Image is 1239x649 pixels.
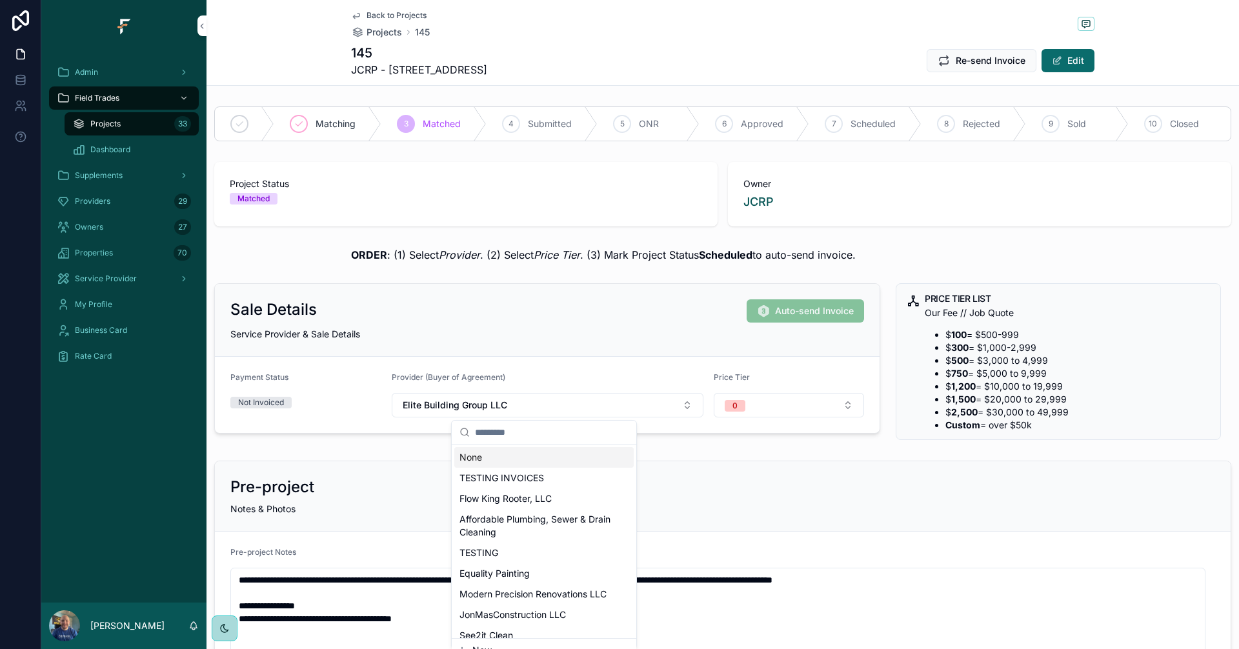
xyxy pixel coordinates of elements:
[351,44,487,62] h1: 145
[75,351,112,361] span: Rate Card
[1049,119,1053,129] span: 9
[75,93,119,103] span: Field Trades
[75,325,127,335] span: Business Card
[49,61,199,84] a: Admin
[49,190,199,213] a: Providers29
[75,274,137,284] span: Service Provider
[174,194,191,209] div: 29
[459,608,566,621] span: JonMasConstruction LLC
[351,26,402,39] a: Projects
[230,547,296,557] span: Pre-project Notes
[851,117,896,130] span: Scheduled
[403,399,507,412] span: Elite Building Group LLC
[732,400,738,412] div: 0
[404,119,408,129] span: 3
[367,10,427,21] span: Back to Projects
[951,381,976,392] strong: 1,200
[741,117,783,130] span: Approved
[945,419,980,430] strong: Custom
[1149,119,1157,129] span: 10
[956,54,1025,67] span: Re-send Invoice
[945,419,1210,432] li: = over $50k
[528,117,572,130] span: Submitted
[699,248,752,261] strong: Scheduled
[927,49,1036,72] button: Re-send Invoice
[945,354,1210,367] li: $ = $3,000 to 4,999
[49,319,199,342] a: Business Card
[351,62,487,77] span: JCRP - [STREET_ADDRESS]
[714,393,865,417] button: Select Button
[951,329,967,340] strong: 100
[90,119,121,129] span: Projects
[459,629,513,642] span: See2it Clean
[951,394,976,404] strong: 1,500
[49,293,199,316] a: My Profile
[925,306,1210,432] div: Our Fee // Job Quote - $**100** = $500-999 - $**300** = $1,000-2,999 - $**500** = $3,000 to 4,999...
[945,341,1210,354] li: $ = $1,000-2,999
[454,447,634,468] div: None
[41,52,206,384] div: scrollable content
[534,248,580,261] em: Price Tier
[459,472,544,484] span: TESTING INVOICES
[459,492,552,505] span: Flow King Rooter, LLC
[351,248,387,261] strong: ORDER
[237,193,270,205] div: Matched
[238,397,284,408] div: Not Invoiced
[509,119,514,129] span: 4
[945,328,1210,341] li: $ = $500-999
[351,10,427,21] a: Back to Projects
[459,546,498,559] span: TESTING
[230,372,288,382] span: Payment Status
[459,567,530,580] span: Equality Painting
[90,145,130,155] span: Dashboard
[945,367,1210,380] li: $ = $5,000 to 9,999
[423,117,461,130] span: Matched
[620,119,625,129] span: 5
[392,372,505,382] span: Provider (Buyer of Agreement)
[951,355,969,366] strong: 500
[351,248,856,261] span: : (1) Select . (2) Select . (3) Mark Project Status to auto-send invoice.
[367,26,402,39] span: Projects
[75,222,103,232] span: Owners
[639,117,659,130] span: ONR
[49,241,199,265] a: Properties70
[452,444,636,638] div: Suggestions
[963,117,1000,130] span: Rejected
[925,294,1210,303] h5: PRICE TIER LIST
[459,588,607,601] span: Modern Precision Renovations LLC
[951,406,978,417] strong: 2,500
[114,15,134,36] img: App logo
[945,406,1210,419] li: $ = $30,000 to 49,999
[90,619,165,632] p: [PERSON_NAME]
[1042,49,1094,72] button: Edit
[49,86,199,110] a: Field Trades
[230,177,702,190] span: Project Status
[230,299,317,320] h2: Sale Details
[49,267,199,290] a: Service Provider
[951,342,969,353] strong: 300
[945,393,1210,406] li: $ = $20,000 to 29,999
[49,344,199,368] a: Rate Card
[75,170,123,181] span: Supplements
[174,219,191,235] div: 27
[1067,117,1086,130] span: Sold
[65,138,199,161] a: Dashboard
[392,393,703,417] button: Select Button
[459,513,613,539] span: Affordable Plumbing, Sewer & Drain Cleaning
[951,368,968,379] strong: 750
[743,177,1216,190] span: Owner
[415,26,430,39] a: 145
[75,248,113,258] span: Properties
[230,328,360,339] span: Service Provider & Sale Details
[714,372,750,382] span: Price Tier
[49,215,199,239] a: Owners27
[925,306,1210,321] p: Our Fee // Job Quote
[65,112,199,135] a: Projects33
[174,116,191,132] div: 33
[1170,117,1199,130] span: Closed
[230,503,296,514] span: Notes & Photos
[743,193,774,211] a: JCRP
[230,477,314,497] h2: Pre-project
